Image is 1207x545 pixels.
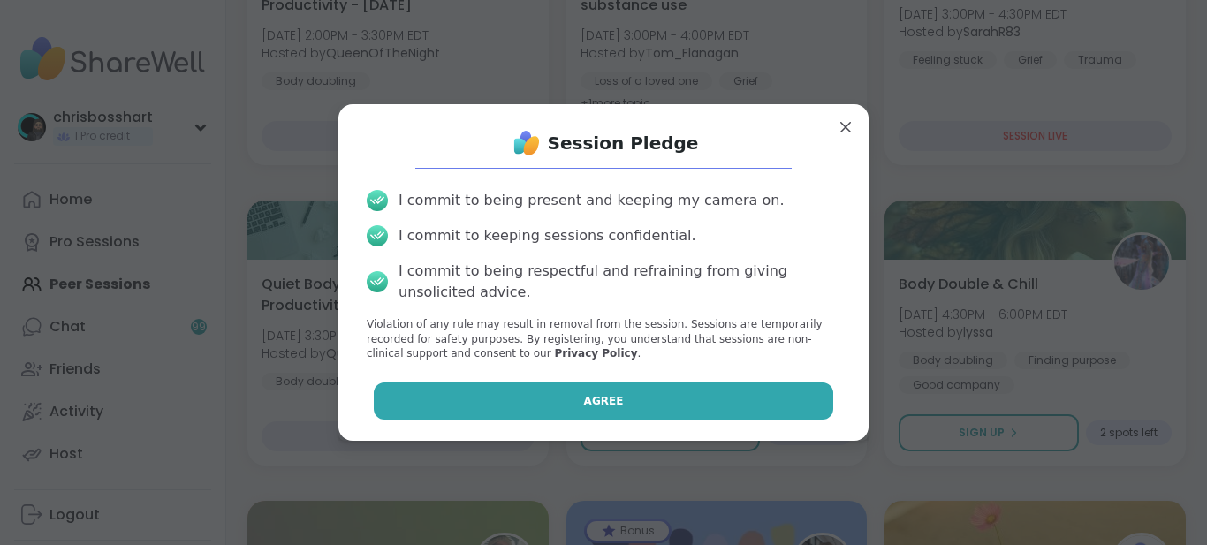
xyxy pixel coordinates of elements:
div: I commit to being respectful and refraining from giving unsolicited advice. [399,261,840,303]
button: Agree [374,382,834,420]
span: Agree [584,393,624,409]
h1: Session Pledge [548,131,699,155]
img: ShareWell Logo [509,125,544,161]
div: I commit to being present and keeping my camera on. [399,190,784,211]
p: Violation of any rule may result in removal from the session. Sessions are temporarily recorded f... [367,317,840,361]
div: I commit to keeping sessions confidential. [399,225,696,246]
a: Privacy Policy [554,347,637,360]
